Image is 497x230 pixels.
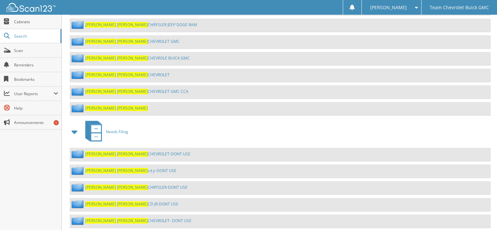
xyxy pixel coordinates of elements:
[85,201,116,207] span: [PERSON_NAME]
[117,218,148,223] span: [PERSON_NAME]
[14,91,54,97] span: User Reports
[72,37,85,45] img: folder2.png
[85,55,116,61] span: [PERSON_NAME]
[85,218,116,223] span: [PERSON_NAME]
[430,6,489,9] span: Team Chevrolet Buick GMC
[14,19,58,25] span: Cabinets
[85,168,176,173] a: [PERSON_NAME] [PERSON_NAME]cd jr-DONT USE
[85,105,116,111] span: [PERSON_NAME]
[464,199,497,230] iframe: Chat Widget
[85,151,116,157] span: [PERSON_NAME]
[72,71,85,79] img: folder2.png
[370,6,406,9] span: [PERSON_NAME]
[85,218,191,223] a: [PERSON_NAME] [PERSON_NAME]CHEVROLET- DONT USE
[85,168,116,173] span: [PERSON_NAME]
[85,105,148,111] a: [PERSON_NAME] [PERSON_NAME]
[14,120,58,125] span: Announcements
[14,48,58,53] span: Scan
[72,104,85,112] img: folder2.png
[14,77,58,82] span: Bookmarks
[85,185,116,190] span: [PERSON_NAME]
[72,87,85,96] img: folder2.png
[72,54,85,62] img: folder2.png
[106,129,128,134] span: Needs Filing
[7,3,56,12] img: scan123-logo-white.svg
[54,120,59,125] div: 1
[85,39,116,44] span: [PERSON_NAME]
[72,167,85,175] img: folder2.png
[85,151,191,157] a: [PERSON_NAME] [PERSON_NAME]CHEVROLET-DONT USE
[117,168,148,173] span: [PERSON_NAME]
[85,55,190,61] a: [PERSON_NAME] [PERSON_NAME]CHEVROLE BUICK GMC
[117,22,148,27] span: [PERSON_NAME]
[85,39,180,44] a: [PERSON_NAME] [PERSON_NAME]CHEVROLET GMC
[72,183,85,191] img: folder2.png
[117,39,148,44] span: [PERSON_NAME]
[14,33,57,39] span: Search
[85,89,116,94] span: [PERSON_NAME]
[85,185,188,190] a: [PERSON_NAME] [PERSON_NAME]CHRYSLER-DONT USE
[72,217,85,225] img: folder2.png
[85,201,178,207] a: [PERSON_NAME] [PERSON_NAME]CD JR-DONT USE
[81,119,128,145] a: Needs Filing
[85,89,189,94] a: [PERSON_NAME] [PERSON_NAME]CHEVROLET GMC CCA
[72,21,85,29] img: folder2.png
[14,105,58,111] span: Help
[85,72,170,78] a: [PERSON_NAME] [PERSON_NAME]CHEVROLET
[117,72,148,78] span: [PERSON_NAME]
[117,105,148,111] span: [PERSON_NAME]
[117,201,148,207] span: [PERSON_NAME]
[72,150,85,158] img: folder2.png
[85,72,116,78] span: [PERSON_NAME]
[117,89,148,94] span: [PERSON_NAME]
[85,22,116,27] span: [PERSON_NAME]
[72,200,85,208] img: folder2.png
[85,22,197,27] a: [PERSON_NAME] [PERSON_NAME]CHRYSLER JEEP DOGE RAM
[117,55,148,61] span: [PERSON_NAME]
[14,62,58,68] span: Reminders
[117,185,148,190] span: [PERSON_NAME]
[117,151,148,157] span: [PERSON_NAME]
